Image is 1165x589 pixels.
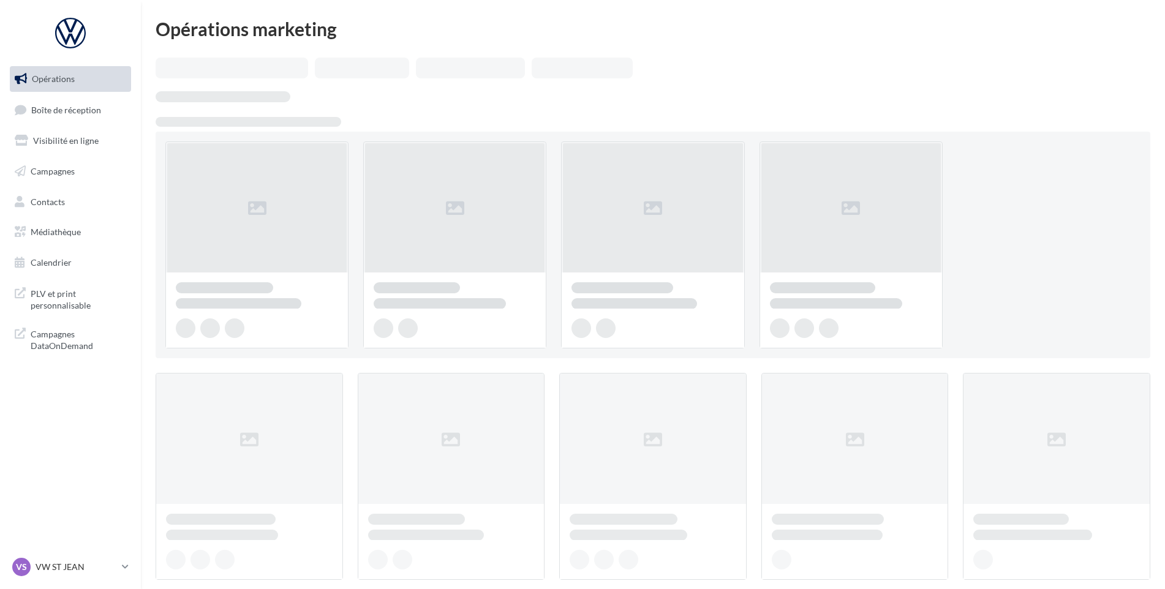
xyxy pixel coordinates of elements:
[7,159,134,184] a: Campagnes
[7,219,134,245] a: Médiathèque
[31,257,72,268] span: Calendrier
[7,189,134,215] a: Contacts
[7,321,134,357] a: Campagnes DataOnDemand
[7,280,134,317] a: PLV et print personnalisable
[156,20,1150,38] div: Opérations marketing
[33,135,99,146] span: Visibilité en ligne
[10,555,131,579] a: VS VW ST JEAN
[7,250,134,276] a: Calendrier
[32,73,75,84] span: Opérations
[31,166,75,176] span: Campagnes
[31,326,126,352] span: Campagnes DataOnDemand
[36,561,117,573] p: VW ST JEAN
[7,97,134,123] a: Boîte de réception
[31,104,101,114] span: Boîte de réception
[31,196,65,206] span: Contacts
[31,285,126,312] span: PLV et print personnalisable
[31,227,81,237] span: Médiathèque
[7,66,134,92] a: Opérations
[16,561,27,573] span: VS
[7,128,134,154] a: Visibilité en ligne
